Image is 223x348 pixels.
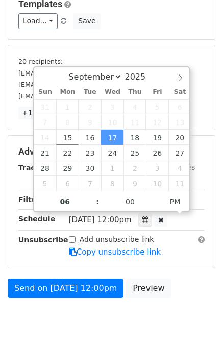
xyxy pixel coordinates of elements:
[18,146,205,157] h5: Advanced
[146,130,168,145] span: September 19, 2025
[122,72,159,82] input: Year
[172,299,223,348] iframe: Chat Widget
[101,145,123,160] span: September 24, 2025
[101,176,123,191] span: October 8, 2025
[56,160,79,176] span: September 29, 2025
[126,279,171,298] a: Preview
[18,107,61,119] a: +17 more
[73,13,100,29] button: Save
[168,145,191,160] span: September 27, 2025
[146,176,168,191] span: October 10, 2025
[101,160,123,176] span: October 1, 2025
[18,69,132,77] small: [EMAIL_ADDRESS][DOMAIN_NAME]
[168,176,191,191] span: October 11, 2025
[101,114,123,130] span: September 10, 2025
[18,58,63,65] small: 20 recipients:
[34,99,57,114] span: August 31, 2025
[123,130,146,145] span: September 18, 2025
[56,176,79,191] span: October 6, 2025
[123,160,146,176] span: October 2, 2025
[34,176,57,191] span: October 5, 2025
[18,13,58,29] a: Load...
[56,145,79,160] span: September 22, 2025
[79,99,101,114] span: September 2, 2025
[34,89,57,95] span: Sun
[161,191,189,212] span: Click to toggle
[146,89,168,95] span: Fri
[34,145,57,160] span: September 21, 2025
[146,114,168,130] span: September 12, 2025
[101,99,123,114] span: September 3, 2025
[123,99,146,114] span: September 4, 2025
[146,160,168,176] span: October 3, 2025
[56,130,79,145] span: September 15, 2025
[56,99,79,114] span: September 1, 2025
[79,130,101,145] span: September 16, 2025
[79,145,101,160] span: September 23, 2025
[101,89,123,95] span: Wed
[79,176,101,191] span: October 7, 2025
[79,114,101,130] span: September 9, 2025
[18,81,132,88] small: [EMAIL_ADDRESS][DOMAIN_NAME]
[168,160,191,176] span: October 4, 2025
[18,195,44,204] strong: Filters
[168,99,191,114] span: September 6, 2025
[34,191,96,212] input: Hour
[96,191,99,212] span: :
[168,89,191,95] span: Sat
[69,215,132,225] span: [DATE] 12:00pm
[99,191,161,212] input: Minute
[123,176,146,191] span: October 9, 2025
[168,130,191,145] span: September 20, 2025
[79,89,101,95] span: Tue
[123,145,146,160] span: September 25, 2025
[8,279,123,298] a: Send on [DATE] 12:00pm
[69,247,161,257] a: Copy unsubscribe link
[34,160,57,176] span: September 28, 2025
[168,114,191,130] span: September 13, 2025
[34,130,57,145] span: September 14, 2025
[56,89,79,95] span: Mon
[146,145,168,160] span: September 26, 2025
[123,114,146,130] span: September 11, 2025
[80,234,154,245] label: Add unsubscribe link
[123,89,146,95] span: Thu
[56,114,79,130] span: September 8, 2025
[18,164,53,172] strong: Tracking
[79,160,101,176] span: September 30, 2025
[18,92,132,100] small: [EMAIL_ADDRESS][DOMAIN_NAME]
[18,236,68,244] strong: Unsubscribe
[18,215,55,223] strong: Schedule
[101,130,123,145] span: September 17, 2025
[34,114,57,130] span: September 7, 2025
[146,99,168,114] span: September 5, 2025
